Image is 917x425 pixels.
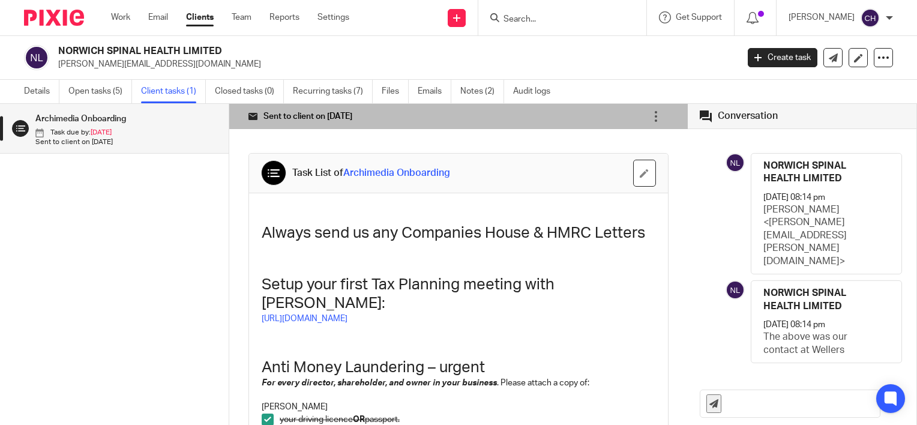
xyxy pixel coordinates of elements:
img: svg%3E [726,280,745,300]
a: Client tasks (1) [141,80,206,103]
input: Search [502,14,610,25]
p: [PERSON_NAME][EMAIL_ADDRESS][DOMAIN_NAME] [58,58,730,70]
a: Notes (2) [460,80,504,103]
h1: Setup your first Tax Planning meeting with [PERSON_NAME]: [262,276,655,313]
h2: NORWICH SPINAL HEALTH LIMITED [58,45,595,58]
strong: OR [353,415,365,424]
a: Email [148,11,168,23]
a: Audit logs [513,80,559,103]
a: Work [111,11,130,23]
a: Details [24,80,59,103]
img: svg%3E [726,153,745,172]
a: Emails [418,80,451,103]
img: svg%3E [24,45,49,70]
p: . Please attach a copy of: [262,377,655,389]
div: Sent to client on [DATE] [248,110,352,122]
span: [DATE] [91,129,112,136]
a: Archimedia Onboarding [343,168,450,178]
a: Files [382,80,409,103]
p: The above was our contact at Wellers [763,331,878,357]
img: Pixie [24,10,84,26]
div: Conversation [718,110,778,122]
a: Team [232,11,251,23]
h1: Anti Money Laundering – urgent [262,358,655,377]
em: For every director, shareholder, and owner in your business [262,379,497,387]
h4: NORWICH SPINAL HEALTH LIMITED [763,160,878,185]
p: [PERSON_NAME] [262,401,655,413]
h1: Archimedia Onboarding [35,110,187,128]
a: Open tasks (5) [68,80,132,103]
a: Create task [748,48,817,67]
a: Reports [269,11,299,23]
a: Clients [186,11,214,23]
a: Recurring tasks (7) [293,80,373,103]
p: [PERSON_NAME] [789,11,855,23]
p: [DATE] 08:14 pm [763,191,825,203]
div: Task List of [292,167,450,179]
span: Get Support [676,13,722,22]
a: [URL][DOMAIN_NAME] [262,315,347,323]
p: [PERSON_NAME] <[PERSON_NAME][EMAIL_ADDRESS][PERSON_NAME][DOMAIN_NAME]> [763,203,878,268]
h4: NORWICH SPINAL HEALTH LIMITED [763,287,878,313]
p: [DATE] 08:14 pm [763,319,825,331]
p: Sent to client on [DATE] [35,137,217,147]
a: Settings [317,11,349,23]
p: Task due by: [35,128,217,137]
img: svg%3E [861,8,880,28]
a: Closed tasks (0) [215,80,284,103]
h1: Always send us any Companies House & HMRC Letters [262,224,655,243]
